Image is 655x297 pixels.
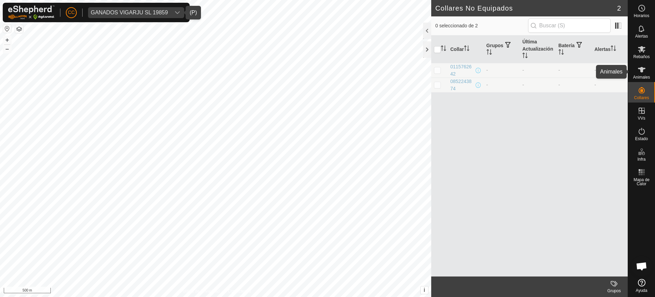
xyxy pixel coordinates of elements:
div: 0852243874 [450,78,474,92]
p-sorticon: Activar para ordenar [558,50,564,56]
div: 0115762642 [450,63,474,78]
button: i [421,286,428,294]
th: Collar [448,36,484,63]
a: Contáctenos [228,288,251,294]
button: Restablecer Mapa [3,25,11,33]
div: dropdown trigger [171,7,184,18]
span: Collares [634,96,649,100]
th: Última Actualización [520,36,556,63]
span: Ayuda [636,288,647,293]
td: - [484,63,520,78]
span: VVs [638,116,645,120]
td: - [556,78,592,92]
th: Grupos [484,36,520,63]
th: Alertas [592,36,628,63]
h2: Collares No Equipados [435,4,617,12]
div: Chat abierto [631,256,652,276]
td: - [484,78,520,92]
a: Ayuda [628,276,655,295]
td: - [556,63,592,78]
button: – [3,45,11,53]
input: Buscar (S) [528,18,611,33]
p-sorticon: Activar para ordenar [464,46,469,52]
span: Rebaños [633,55,650,59]
span: GANADOS VIGARJU SL 19859 [88,7,171,18]
span: Infra [637,157,645,161]
p-sorticon: Activar para ordenar [522,54,528,59]
span: - [522,82,524,87]
span: 2 [617,3,621,13]
td: - [592,78,628,92]
td: - [592,63,628,78]
span: 0 seleccionado de 2 [435,22,528,29]
button: + [3,36,11,44]
p-sorticon: Activar para ordenar [611,46,616,52]
span: Horarios [634,14,649,18]
span: CC [68,9,75,16]
span: Mapa de Calor [630,178,653,186]
img: Logo Gallagher [8,5,55,19]
div: GANADOS VIGARJU SL 19859 [91,10,168,15]
a: Política de Privacidad [180,288,220,294]
th: Batería [556,36,592,63]
span: Estado [635,137,648,141]
span: i [424,287,425,293]
button: Capas del Mapa [15,25,23,33]
span: Alertas [635,34,648,38]
span: Animales [633,75,650,79]
p-sorticon: Activar para ordenar [486,50,492,56]
div: Grupos [600,288,628,294]
p-sorticon: Activar para ordenar [441,46,446,52]
span: - [522,67,524,73]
